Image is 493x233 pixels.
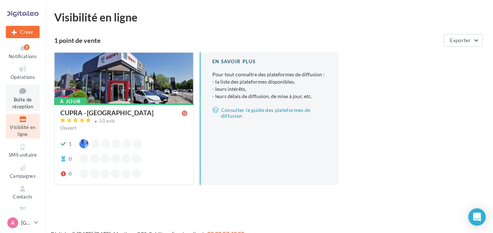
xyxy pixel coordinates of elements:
[6,26,40,38] div: Nouvelle campagne
[444,34,483,47] button: Exporter
[212,58,328,65] div: En savoir plus
[6,216,40,230] a: A [GEOGRAPHIC_DATA]
[6,162,40,180] a: Campagnes
[468,208,486,226] div: Open Intercom Messenger
[69,155,72,162] div: 0
[6,64,40,81] a: Opérations
[6,204,40,222] a: Médiathèque
[60,125,76,131] span: Ouvert
[9,152,37,158] span: SMS unitaire
[69,170,72,177] div: 0
[69,140,72,148] div: 1
[212,71,328,100] p: Pour tout connaître des plateformes de diffusion :
[212,85,328,93] li: - leurs intérêts,
[21,219,31,226] p: [GEOGRAPHIC_DATA]
[99,118,115,123] div: 53 avis
[54,37,441,44] div: 1 point de vente
[6,183,40,201] a: Contacts
[6,141,40,159] a: SMS unitaire
[54,12,484,23] div: Visibilité en ligne
[10,173,36,179] span: Campagnes
[212,78,328,85] li: - la liste des plateformes disponibles,
[12,97,33,109] span: Boîte de réception
[10,124,35,137] span: Visibilité en ligne
[212,93,328,100] li: - leurs délais de diffusion, de mise à jour, etc.
[11,219,15,226] span: A
[60,109,153,116] div: CUPRA - [GEOGRAPHIC_DATA]
[6,43,40,61] button: Notifications 5
[11,74,35,80] span: Opérations
[212,106,328,120] a: Consulter le guide des plateformes de diffusion
[24,44,29,50] div: 5
[54,97,87,105] div: À jour
[13,194,33,200] span: Contacts
[9,53,37,59] span: Notifications
[60,117,188,126] a: 53 avis
[6,26,40,38] button: Créer
[6,85,40,111] a: Boîte de réception
[450,37,471,43] span: Exporter
[6,114,40,138] a: Visibilité en ligne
